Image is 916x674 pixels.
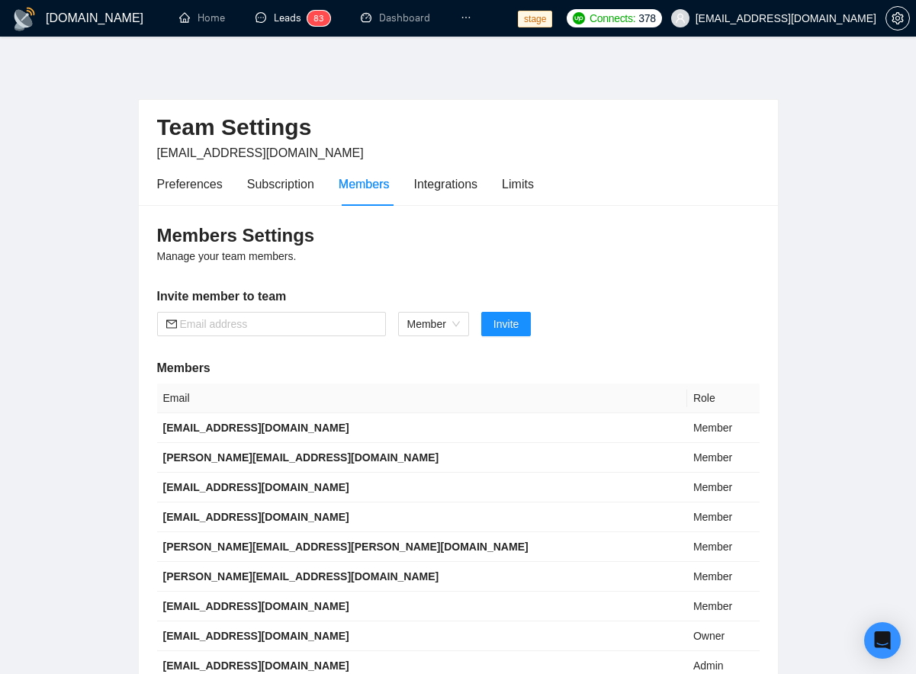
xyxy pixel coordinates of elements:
b: [EMAIL_ADDRESS][DOMAIN_NAME] [163,511,349,523]
td: Member [687,532,760,562]
td: Member [687,562,760,592]
span: 8 [313,13,319,24]
a: homeHome [179,11,225,24]
b: [PERSON_NAME][EMAIL_ADDRESS][DOMAIN_NAME] [163,451,439,464]
sup: 83 [307,11,330,26]
a: messageLeads83 [256,11,330,24]
a: setting [885,12,910,24]
span: stage [518,11,552,27]
th: Email [157,384,687,413]
span: 3 [319,13,324,24]
img: upwork-logo.png [573,12,585,24]
td: Member [687,413,760,443]
span: Connects: [590,10,635,27]
a: dashboardDashboard [361,11,430,24]
div: Integrations [414,175,478,194]
div: Limits [502,175,534,194]
td: Member [687,473,760,502]
span: user [675,13,686,24]
button: setting [885,6,910,30]
div: Open Intercom Messenger [864,622,901,659]
h3: Members Settings [157,223,760,248]
b: [PERSON_NAME][EMAIL_ADDRESS][DOMAIN_NAME] [163,570,439,583]
b: [EMAIL_ADDRESS][DOMAIN_NAME] [163,600,349,612]
div: Preferences [157,175,223,194]
b: [EMAIL_ADDRESS][DOMAIN_NAME] [163,630,349,642]
button: Invite [481,312,531,336]
td: Member [687,443,760,473]
input: Email address [180,316,377,332]
img: logo [12,7,37,31]
td: Member [687,502,760,532]
h5: Invite member to team [157,287,760,306]
div: Members [339,175,390,194]
span: [EMAIL_ADDRESS][DOMAIN_NAME] [157,146,364,159]
th: Role [687,384,760,413]
b: [EMAIL_ADDRESS][DOMAIN_NAME] [163,660,349,672]
span: Member [407,313,460,335]
td: Member [687,592,760,621]
div: Subscription [247,175,314,194]
span: Invite [493,316,519,332]
span: setting [886,12,909,24]
span: mail [166,319,177,329]
span: 378 [638,10,655,27]
span: Manage your team members. [157,250,297,262]
b: [EMAIL_ADDRESS][DOMAIN_NAME] [163,422,349,434]
h2: Team Settings [157,112,760,143]
b: [EMAIL_ADDRESS][DOMAIN_NAME] [163,481,349,493]
h5: Members [157,359,760,377]
b: [PERSON_NAME][EMAIL_ADDRESS][PERSON_NAME][DOMAIN_NAME] [163,541,529,553]
td: Owner [687,621,760,651]
span: ellipsis [461,12,471,23]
